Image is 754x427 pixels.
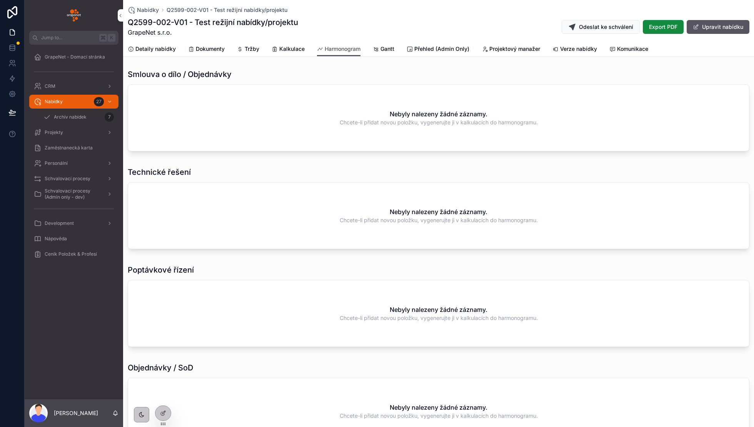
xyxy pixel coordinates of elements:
[29,187,118,201] a: Schvalovací procesy (Admin only - dev)
[617,45,648,53] span: Komunikace
[105,112,114,122] div: 7
[643,20,684,34] button: Export PDF
[390,305,487,314] h2: Nebyly nalezeny žádné záznamy.
[45,236,67,242] span: Nápověda
[45,188,101,200] span: Schvalovací procesy (Admin only - dev)
[489,45,540,53] span: Projektový manažer
[25,45,123,271] div: scrollable content
[137,6,159,14] span: Nabídky
[167,6,287,14] a: Q2599-002-V01 - Test režijní nabídky/projektu
[560,45,597,53] span: Verze nabídky
[317,42,360,57] a: Harmonogram
[29,50,118,64] a: GrapeNet - Domací stránka
[325,45,360,53] span: Harmonogram
[29,31,118,45] button: Jump to...K
[272,42,305,57] a: Kalkulace
[128,28,298,37] span: GrapeNet s.r.o.
[45,99,63,105] span: Nabídky
[29,95,118,109] a: Nabídky27
[609,42,648,57] a: Komunikace
[482,42,540,57] a: Projektový manažer
[29,156,118,170] a: Personální
[29,79,118,93] a: CRM
[245,45,259,53] span: Tržby
[29,141,118,155] a: Zaměstnanecká karta
[687,20,749,34] button: Upravit nabídku
[562,20,640,34] button: Odeslat ke schválení
[45,251,97,257] span: Ceník Položek & Profesí
[29,126,118,139] a: Projekty
[29,172,118,186] a: Schvalovací procesy
[340,314,538,322] span: Chcete-li přidat novou položku, vygenerujte ji v kalkulacích do harmonogramu.
[128,362,193,373] h1: Objednávky / SoD
[108,35,115,41] span: K
[414,45,469,53] span: Přehled (Admin Only)
[38,110,118,124] a: Archív nabídek7
[380,45,394,53] span: Gantt
[45,220,74,226] span: Development
[188,42,225,57] a: Dokumenty
[340,412,538,420] span: Chcete-li přidat novou položku, vygenerujte ji v kalkulacích do harmonogramu.
[390,207,487,216] h2: Nebyly nalezeny žádné záznamy.
[29,232,118,246] a: Nápověda
[552,42,597,57] a: Verze nabídky
[390,403,487,412] h2: Nebyly nalezeny žádné záznamy.
[579,23,633,31] span: Odeslat ke schválení
[128,6,159,14] a: Nabídky
[45,129,63,136] span: Projekty
[128,69,232,80] h1: Smlouva o dílo / Objednávky
[390,109,487,119] h2: Nebyly nalezeny žádné záznamy.
[649,23,677,31] span: Export PDF
[340,119,538,126] span: Chcete-li přidat novou položku, vygenerujte ji v kalkulacích do harmonogramu.
[279,45,305,53] span: Kalkulace
[373,42,394,57] a: Gantt
[54,114,87,120] span: Archív nabídek
[45,160,68,166] span: Personální
[135,45,176,53] span: Detaily nabídky
[340,216,538,224] span: Chcete-li přidat novou položku, vygenerujte ji v kalkulacích do harmonogramu.
[196,45,225,53] span: Dokumenty
[407,42,469,57] a: Přehled (Admin Only)
[29,247,118,261] a: Ceník Položek & Profesí
[128,167,191,177] h1: Technické řešení
[45,145,93,151] span: Zaměstnanecká karta
[128,17,298,28] h1: Q2599-002-V01 - Test režijní nabídky/projektu
[45,176,90,182] span: Schvalovací procesy
[128,42,176,57] a: Detaily nabídky
[128,265,194,275] h1: Poptávkové řízení
[45,83,55,89] span: CRM
[94,97,104,106] div: 27
[29,216,118,230] a: Development
[237,42,259,57] a: Tržby
[54,409,98,417] p: [PERSON_NAME]
[41,35,96,41] span: Jump to...
[45,54,105,60] span: GrapeNet - Domací stránka
[67,9,81,22] img: App logo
